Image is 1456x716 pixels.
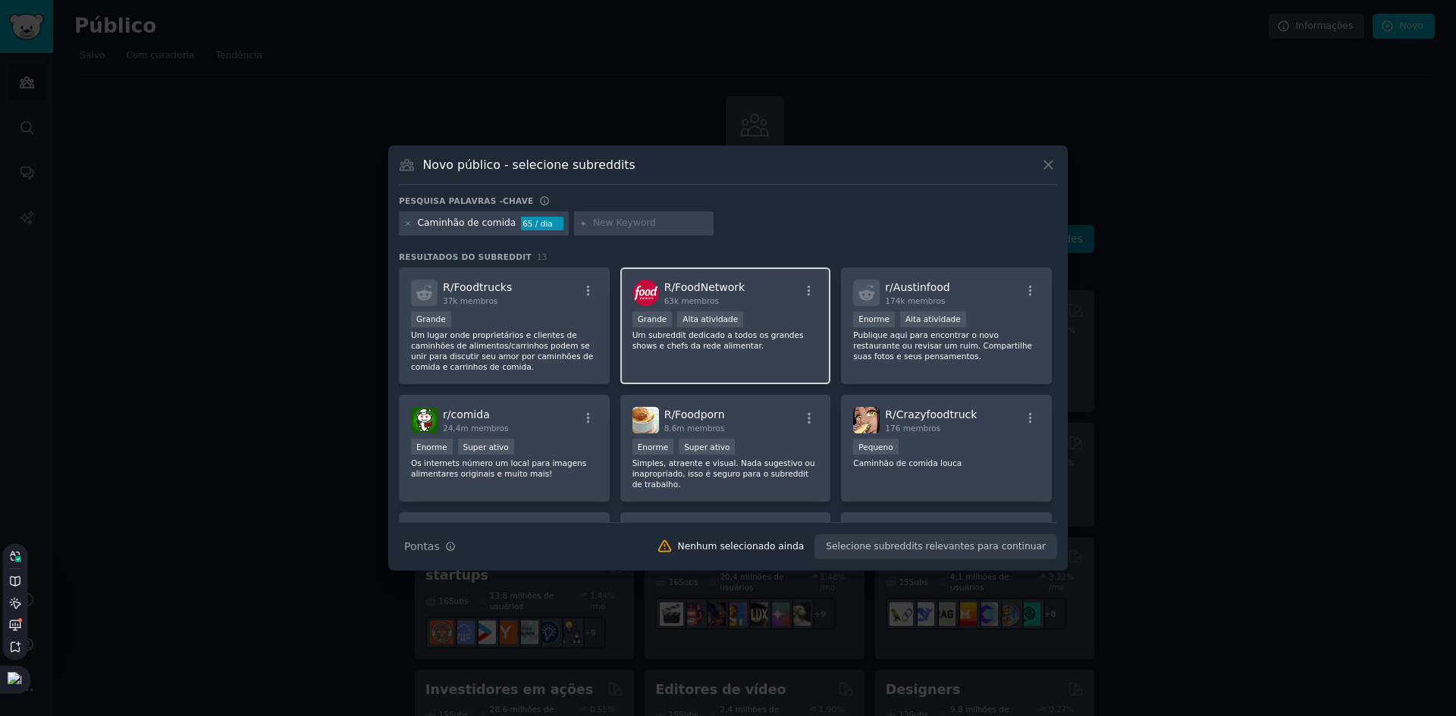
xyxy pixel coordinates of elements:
sider-trans-text: R/Foodporn [664,408,725,421]
sider-trans-text: 8.6m membros [664,424,725,433]
img: FoodPorn [632,407,659,433]
sider-trans-text: Alta atividade [905,314,961,324]
sider-trans-text: 37k membros [443,296,497,305]
sider-trans-text: Alta atividade [682,314,738,324]
sider-trans-text: R/FoodNetwork [664,281,745,293]
sider-trans-text: Enorme [858,314,890,324]
sider-trans-text: Super ativo [463,442,509,452]
img: food [411,407,438,433]
sider-trans-text: Nenhum selecionado ainda [678,541,805,552]
button: Pontas [399,533,461,560]
sider-trans-text: Enorme [416,442,447,452]
input: New Keyword [593,217,708,230]
sider-trans-text: Grande [416,314,446,324]
sider-trans-text: Pequeno [858,442,893,452]
sider-trans-text: R/Foodtrucks [443,281,512,293]
sider-trans-text: 176 membros [885,424,940,433]
sider-trans-text: 63k membros [664,296,719,305]
sider-trans-text: 24,4m membros [443,424,509,433]
img: CrazyFoodTruck [853,407,880,433]
sider-trans-text: Publique aqui para encontrar o novo restaurante ou revisar um ruim. Compartilhe suas fotos e seus... [853,330,1032,361]
sider-trans-text: Super ativo [684,442,730,452]
sider-trans-text: Caminhão de comida louca [853,458,962,467]
sider-trans-text: r/comida [443,408,490,421]
sider-trans-text: Resultados do Subreddit [399,252,532,261]
sider-trans-text: Um subreddit dedicado a todos os grandes shows e chefs da rede alimentar. [632,330,804,350]
sider-trans-text: Pontas [404,540,440,552]
sider-trans-text: Simples, atraente e visual. Nada sugestivo ou inapropriado, isso é seguro para o subreddit de tra... [632,458,815,489]
sider-trans-text: Pesquisa palavras -chave [399,196,534,205]
sider-trans-text: Caminhão de comida [418,217,516,228]
sider-trans-text: 174k membros [885,296,945,305]
sider-trans-text: Um lugar onde proprietários e clientes de caminhões de alimentos/carrinhos podem se unir para dis... [411,330,593,371]
span: 13 [537,252,548,261]
sider-trans-text: Os internets número um local para imagens alimentares originais e muito mais! [411,458,586,478]
sider-trans-text: r/Austinfood [885,281,949,293]
sider-trans-text: Enorme [638,442,669,452]
sider-trans-text: Grande [638,314,667,324]
img: foodnetwork [632,280,659,306]
sider-trans-text: R/Crazyfoodtruck [885,408,977,421]
sider-trans-text: Novo público - selecione subreddits [423,158,635,172]
sider-trans-text: 65 / dia [522,219,553,228]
